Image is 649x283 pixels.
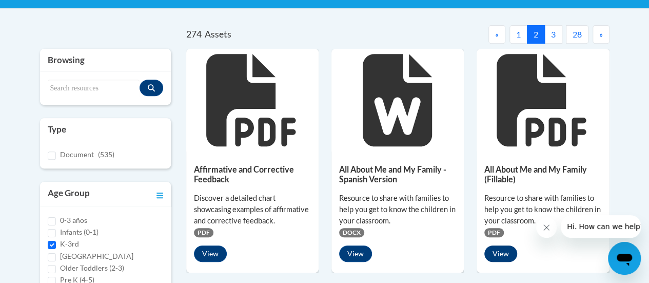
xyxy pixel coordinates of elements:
[561,215,641,238] iframe: Message from company
[339,193,456,227] div: Resource to share with families to help you get to know the children in your classroom.
[60,238,79,250] label: K-3rd
[608,242,641,275] iframe: Button to launch messaging window
[186,29,202,40] span: 274
[60,262,124,274] label: Older Toddlers (2-3)
[205,29,231,40] span: Assets
[339,246,372,262] button: View
[398,25,609,44] nav: Pagination Navigation
[194,164,311,184] h5: Affirmative and Corrective Feedback
[140,80,163,96] button: Search resources
[488,25,505,44] button: Previous
[156,187,163,201] a: Toggle collapse
[48,80,140,97] input: Search resources
[6,7,83,15] span: Hi. How can we help?
[194,193,311,227] div: Discover a detailed chart showcasing examples of affirmative and corrective feedback.
[60,227,99,238] label: Infants (0-1)
[60,150,94,159] span: Document
[194,228,213,237] span: PDF
[60,215,87,226] label: 0-3 años
[339,228,364,237] span: DOCX
[484,228,504,237] span: PDF
[527,25,545,44] button: 2
[599,29,603,39] span: »
[544,25,562,44] button: 3
[484,164,601,184] h5: All About Me and My Family (Fillable)
[495,29,499,39] span: «
[566,25,588,44] button: 28
[536,217,557,238] iframe: Close message
[194,246,227,262] button: View
[98,150,114,159] span: (535)
[593,25,609,44] button: Next
[48,54,163,66] h3: Browsing
[484,246,517,262] button: View
[60,251,133,262] label: [GEOGRAPHIC_DATA]
[484,193,601,227] div: Resource to share with families to help you get to know the children in your classroom.
[48,123,163,136] h3: Type
[339,164,456,184] h5: All About Me and My Family - Spanish Version
[509,25,527,44] button: 1
[48,187,90,201] h3: Age Group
